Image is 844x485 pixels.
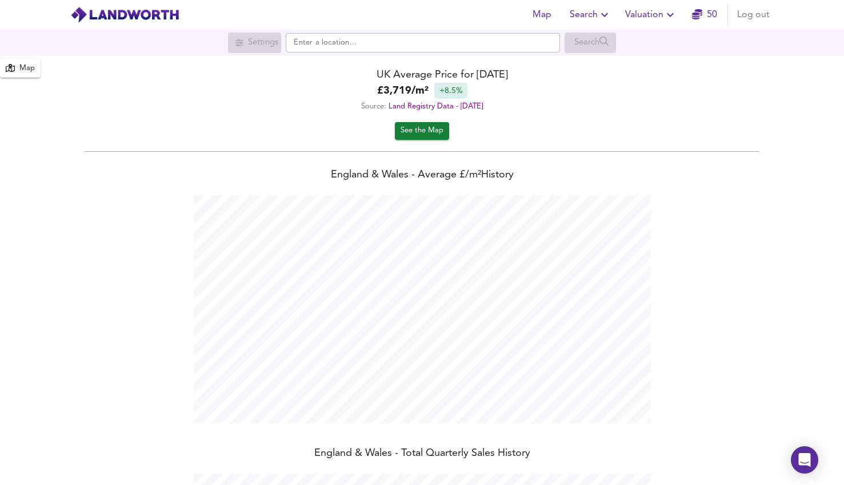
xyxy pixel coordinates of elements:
button: Valuation [621,3,682,26]
input: Enter a location... [286,33,560,52]
button: Search [565,3,616,26]
button: See the Map [395,122,449,140]
img: logo [70,6,179,23]
span: Log out [737,7,770,23]
a: Land Registry Data - [DATE] [389,103,483,110]
span: Search [570,7,611,23]
div: Map [19,62,35,75]
button: Log out [733,3,774,26]
a: 50 [692,7,717,23]
div: +8.5% [434,83,467,99]
span: See the Map [401,124,443,138]
span: Valuation [625,7,677,23]
b: £ 3,719 / m² [377,83,429,99]
button: 50 [686,3,723,26]
span: Map [529,7,556,23]
div: Search for a location first or explore the map [228,33,281,53]
div: Open Intercom Messenger [791,446,818,474]
button: Map [524,3,561,26]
